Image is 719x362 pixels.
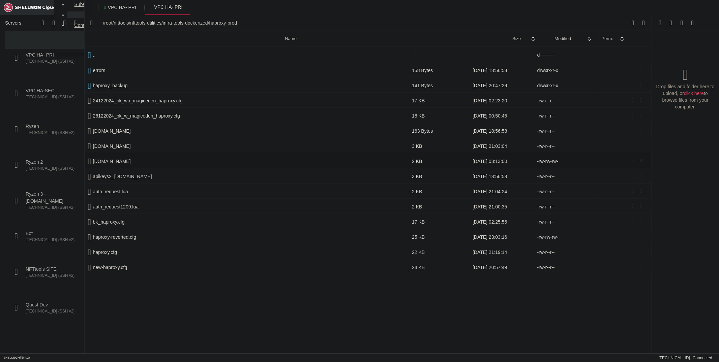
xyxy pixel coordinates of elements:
[26,205,77,210] span: [TECHNICAL_ID] (SSH v2)
[534,213,595,229] td: -rw-r--r--
[88,204,91,210] span: 
[108,4,136,11] span: VPC HA- PRI
[3,3,631,8] x-row: Welcome to Ubuntu 24.04.1 LTS (GNU/Linux 6.8.0-60-generic x86_64)
[534,47,595,62] td: d---------
[3,14,631,20] x-row: * Documentation: [URL][DOMAIN_NAME]
[88,128,406,134] span: [DOMAIN_NAME]
[3,81,631,87] x-row: IPv4 address for eth0: [TECHNICAL_ID]
[88,173,91,179] span: 
[88,67,91,73] span: 
[3,188,631,193] x-row: Last login: [DATE] from [TECHNICAL_ID]
[88,249,406,255] span: haproxy.cfg
[409,168,469,183] td: 3 KB
[88,113,91,119] span: 
[88,143,406,149] span: [DOMAIN_NAME]
[88,219,91,225] span: 
[26,308,77,314] span: [TECHNICAL_ID] (SSH v2)
[88,219,406,225] span: bk_haproxy.cfg
[469,62,534,77] td: [DATE] 18:56:58
[469,153,534,168] td: [DATE] 03:13:00
[26,87,77,94] span: VPC HA-SEC
[409,62,469,77] td: 158 Bytes
[534,244,595,259] td: -rw-r--r--
[88,128,91,134] span: 
[5,299,77,317] a: Quest Dev [TECHNICAL_ID] (SSH v2)
[534,183,595,198] td: -rw-r--r--
[88,98,406,104] span: 24122024_bk_wo_magiceden_haproxy.cfg
[3,20,631,25] x-row: * Management: [URL][DOMAIN_NAME]
[409,107,469,123] td: 18 KB
[3,98,631,104] x-row: * Strictly confined Kubernetes makes edge and IoT secure. Learn how MicroK8s
[469,183,534,198] td: [DATE] 21:04:24
[3,165,631,171] x-row: See [URL][DOMAIN_NAME] or run: sudo pro status
[26,266,77,273] span: NFTtools SITE
[3,70,631,76] x-row: Processes: 287
[26,159,77,166] span: Ryzen 2
[5,67,84,102] li: VPC HA-SEC [TECHNICAL_ID] (SSH v2)
[469,168,534,183] td: [DATE] 18:56:58
[3,59,631,64] x-row: Memory usage: 10%
[88,52,406,58] span: ..
[26,94,77,100] span: [TECHNICAL_ID] (SSH v2)
[534,62,595,77] td: drwxr-xr-x
[5,31,84,67] li: VPC HA- PRI [TECHNICAL_ID] (SSH v2)
[26,123,77,130] span: Ryzen
[469,138,534,153] td: [DATE] 21:03:04
[469,123,534,138] td: [DATE] 18:56:58
[659,355,690,361] span: [TECHNICAL_ID]
[684,91,704,96] span: click here
[500,31,536,47] th: Size: activate to sort column ascending
[3,115,631,121] x-row: [URL][DOMAIN_NAME]
[409,198,469,213] td: 2 KB
[88,264,406,270] span: new-haproxy.cfg
[534,123,595,138] td: -rw-r--r--
[409,153,469,168] td: 2 KB
[534,107,595,123] td: -rw-r--r--
[409,138,469,153] td: 3 KB
[469,259,534,274] td: [DATE] 20:57:49
[88,158,91,164] span: 
[5,245,84,281] li: NFTtools SITE [TECHNICAL_ID] (SSH v2)
[693,355,712,361] span: Connected
[154,4,182,10] span: VPC HA- PRI
[5,49,77,67] a: VPC HA- PRI [TECHNICAL_ID] (SSH v2)
[5,20,33,26] span: Servers
[409,92,469,107] td: 17 KB
[656,66,715,83] div: 
[88,52,91,58] span: 
[85,31,500,47] th: Name: activate to sort column descending
[593,31,625,47] th: Perm.: activate to sort column ascending
[3,126,631,132] x-row: Expanded Security Maintenance for Applications is not enabled.
[469,77,534,92] td: [DATE] 20:47:29
[88,189,406,195] span: auth_request.lua
[5,174,84,209] li: Ryzen 3 - [DOMAIN_NAME] [TECHNICAL_ID] (SSH v2)
[88,158,406,164] span: [DOMAIN_NAME]
[5,102,84,138] li: Ryzen [TECHNICAL_ID] (SSH v2)
[469,229,534,244] td: [DATE] 23:03:16
[469,244,534,259] td: [DATE] 21:19:14
[534,92,595,107] td: -rw-r--r--
[88,234,406,240] span: haproxy-reverted.cfg
[409,259,469,274] td: 24 KB
[5,120,77,138] a: Ryzen [TECHNICAL_ID] (SSH v2)
[409,229,469,244] td: 25 KB
[534,259,595,274] td: -rw-r--r--
[88,249,91,255] span: 
[26,301,77,308] span: Quest Dev
[88,67,406,73] span: errors
[3,64,631,70] x-row: Swap usage: 3%
[26,237,77,243] span: [TECHNICAL_ID] (SSH v2)
[5,263,77,281] a: NFTtools SITE [TECHNICAL_ID] (SSH v2)
[3,36,631,42] x-row: System information as of [DATE]
[409,244,469,259] td: 22 KB
[409,123,469,138] td: 163 Bytes
[26,130,77,136] span: [TECHNICAL_ID] (SSH v2)
[3,87,631,92] x-row: IPv6 address for eth0: [TECHNICAL_ID]
[3,53,631,59] x-row: Usage of /: 12.8% of 478.93GB
[3,356,30,359] span: SHELL ©
[88,143,91,149] span: 
[469,92,534,107] td: [DATE] 02:23:20
[99,18,627,28] input: Current Folder
[534,153,595,168] td: -rw-rw-rw-
[3,75,631,81] x-row: Users logged in: 0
